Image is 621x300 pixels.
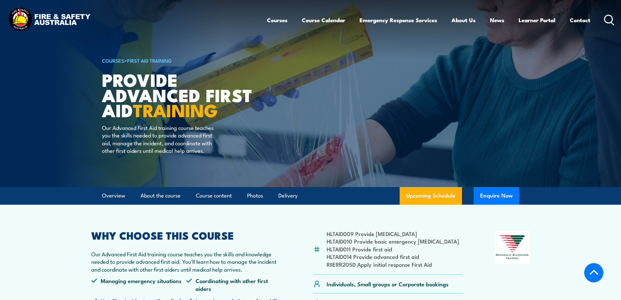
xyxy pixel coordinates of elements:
a: Delivery [278,187,298,204]
li: Managing emergency situations [91,277,186,292]
button: Enquire Now [474,187,519,205]
a: Learner Portal [519,11,555,29]
a: Courses [267,11,288,29]
h6: > [102,56,263,64]
a: About Us [451,11,476,29]
a: Contact [570,11,590,29]
a: Emergency Response Services [360,11,437,29]
a: COURSES [102,57,124,64]
li: HLTAID014 Provide advanced first aid [327,253,459,260]
li: HLTAID010 Provide basic emergency [MEDICAL_DATA] [327,237,459,245]
h1: Provide Advanced First Aid [102,72,263,118]
li: HLTAID011 Provide first aid [327,245,459,253]
strong: TRAINING [133,96,218,123]
a: Upcoming Schedule [400,187,462,205]
a: News [490,11,504,29]
li: HLTAID009 Provide [MEDICAL_DATA] [327,230,459,237]
h2: WHY CHOOSE THIS COURSE [91,230,282,240]
a: About the course [140,187,181,204]
a: Photos [247,187,263,204]
a: Course content [196,187,232,204]
img: Nationally Recognised Training logo. [495,230,530,264]
li: RIIERR205D Apply initial response First Aid [327,261,459,268]
a: Overview [102,187,125,204]
p: Individuals, Small groups or Corporate bookings [327,280,449,288]
p: Our Advanced First Aid training course teaches you the skills needed to provide advanced first ai... [102,124,221,154]
p: Our Advanced First Aid training course teaches you the skills and knowledge needed to provide adv... [91,250,282,273]
a: Course Calendar [302,11,345,29]
li: Coordinating with other first aiders [186,277,281,292]
a: First Aid Training [127,57,172,64]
